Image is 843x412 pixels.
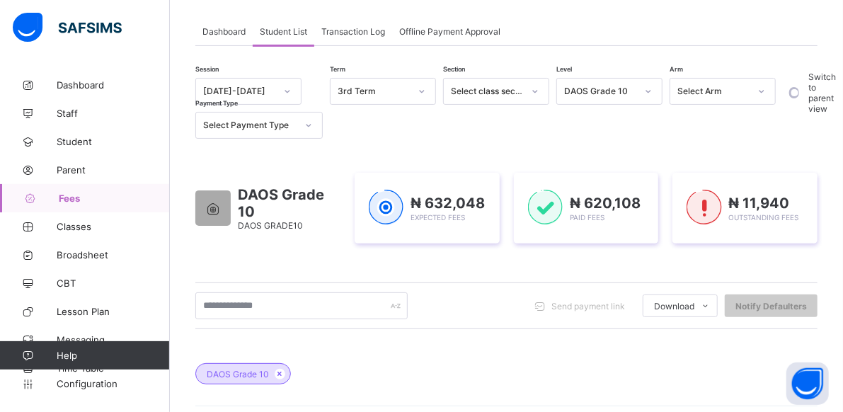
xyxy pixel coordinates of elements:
span: Dashboard [202,26,246,37]
span: Download [654,301,694,311]
span: CBT [57,277,170,289]
img: safsims [13,13,122,42]
span: DAOS Grade 10 [207,369,269,379]
div: 3rd Term [338,86,410,97]
img: paid-1.3eb1404cbcb1d3b736510a26bbfa3ccb.svg [528,190,563,225]
span: Staff [57,108,170,119]
div: Select Payment Type [203,120,297,131]
img: outstanding-1.146d663e52f09953f639664a84e30106.svg [687,190,721,225]
span: Session [195,65,219,73]
span: Paid Fees [570,213,604,222]
span: Student [57,136,170,147]
div: [DATE]-[DATE] [203,86,275,97]
img: expected-1.03dd87d44185fb6c27cc9b2570c10499.svg [369,190,403,225]
span: Student List [260,26,307,37]
label: Switch to parent view [809,71,837,114]
span: DAOS Grade 10 [238,186,340,220]
span: Expected Fees [411,213,465,222]
span: Fees [59,193,170,204]
span: Classes [57,221,170,232]
span: ₦ 632,048 [411,195,485,212]
span: ₦ 11,940 [729,195,790,212]
span: Send payment link [551,301,625,311]
span: Transaction Log [321,26,385,37]
span: Level [556,65,572,73]
span: Notify Defaulters [735,301,807,311]
span: Offline Payment Approval [399,26,500,37]
span: Broadsheet [57,249,170,261]
span: Help [57,350,169,361]
span: Section [443,65,465,73]
span: Payment Type [195,99,238,107]
span: Dashboard [57,79,170,91]
span: ₦ 620,108 [570,195,641,212]
span: Term [330,65,345,73]
button: Open asap [786,362,829,405]
div: DAOS Grade 10 [564,86,636,97]
span: Outstanding Fees [729,213,799,222]
div: Select Arm [677,86,750,97]
span: Parent [57,164,170,176]
span: Lesson Plan [57,306,170,317]
div: Select class section [451,86,523,97]
span: Messaging [57,334,170,345]
span: Arm [670,65,683,73]
span: Configuration [57,378,169,389]
span: DAOS GRADE10 [238,220,303,231]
